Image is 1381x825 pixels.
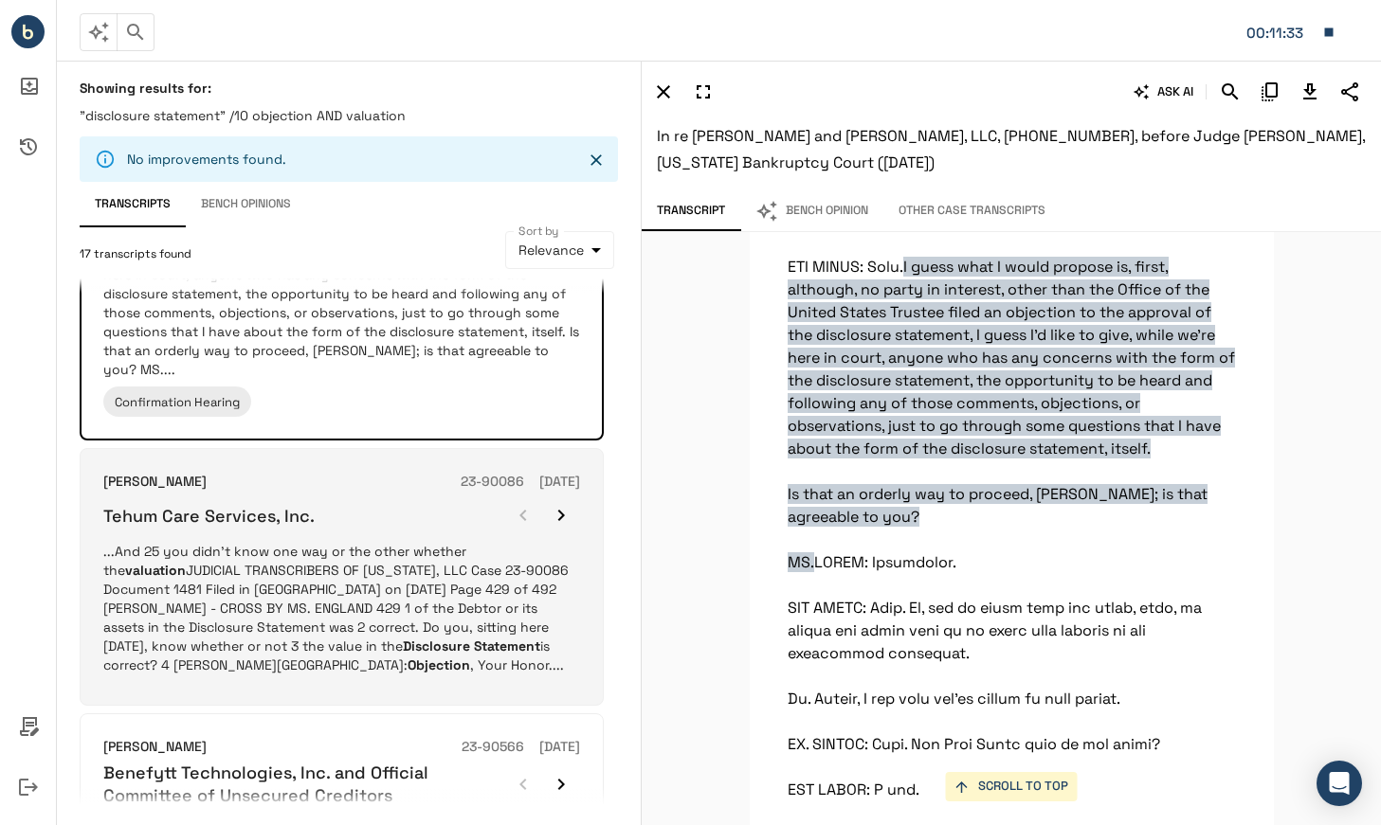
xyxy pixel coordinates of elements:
[80,182,186,227] button: Transcripts
[539,472,580,493] h6: [DATE]
[103,762,504,806] h6: Benefytt Technologies, Inc. and Official Committee of Unsecured Creditors
[80,245,191,264] span: 17 transcripts found
[1317,761,1362,806] div: Open Intercom Messenger
[1254,76,1286,108] button: Copy Citation
[474,637,540,655] em: Statement
[186,182,306,227] button: Bench Opinions
[103,505,315,527] h6: Tehum Care Services, Inc.
[1294,76,1326,108] button: Download Transcript
[1130,76,1198,108] button: ASK AI
[505,231,614,269] div: Relevance
[788,257,1235,572] span: I guess what I would propose is, first, although, no party in interest, other than the Office of ...
[462,737,524,758] h6: 23-90566
[408,656,470,673] em: Objection
[582,146,610,174] button: Close
[883,191,1061,231] button: Other Case Transcripts
[403,637,470,655] em: Disclosure
[103,208,580,379] p: ...I guess what I would propose is, first, although, no party in interest, other than the Office ...
[103,737,207,758] h6: [PERSON_NAME]
[657,126,1365,172] span: In re [PERSON_NAME] and [PERSON_NAME], LLC, [PHONE_NUMBER], before Judge [PERSON_NAME], [US_STATE...
[1237,12,1345,52] button: Matter: 041486.0011
[539,737,580,758] h6: [DATE]
[461,472,524,493] h6: 23-90086
[103,472,207,493] h6: [PERSON_NAME]
[1246,21,1313,45] div: Matter: 041486.0011
[80,106,618,125] p: "disclosure statement" /10 objection AND valuation
[518,223,559,239] label: Sort by
[103,542,580,674] p: ...And 25 you didn't know one way or the other whether the JUDICIAL TRANSCRIBERS OF [US_STATE], L...
[127,150,286,169] p: No improvements found.
[115,394,240,410] span: Confirmation Hearing
[642,191,740,231] button: Transcript
[946,772,1078,801] button: SCROLL TO TOP
[80,80,618,97] h6: Showing results for:
[1214,76,1246,108] button: Search
[125,562,186,579] em: valuation
[740,191,883,231] button: Bench Opinion
[1334,76,1366,108] button: Share Transcript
